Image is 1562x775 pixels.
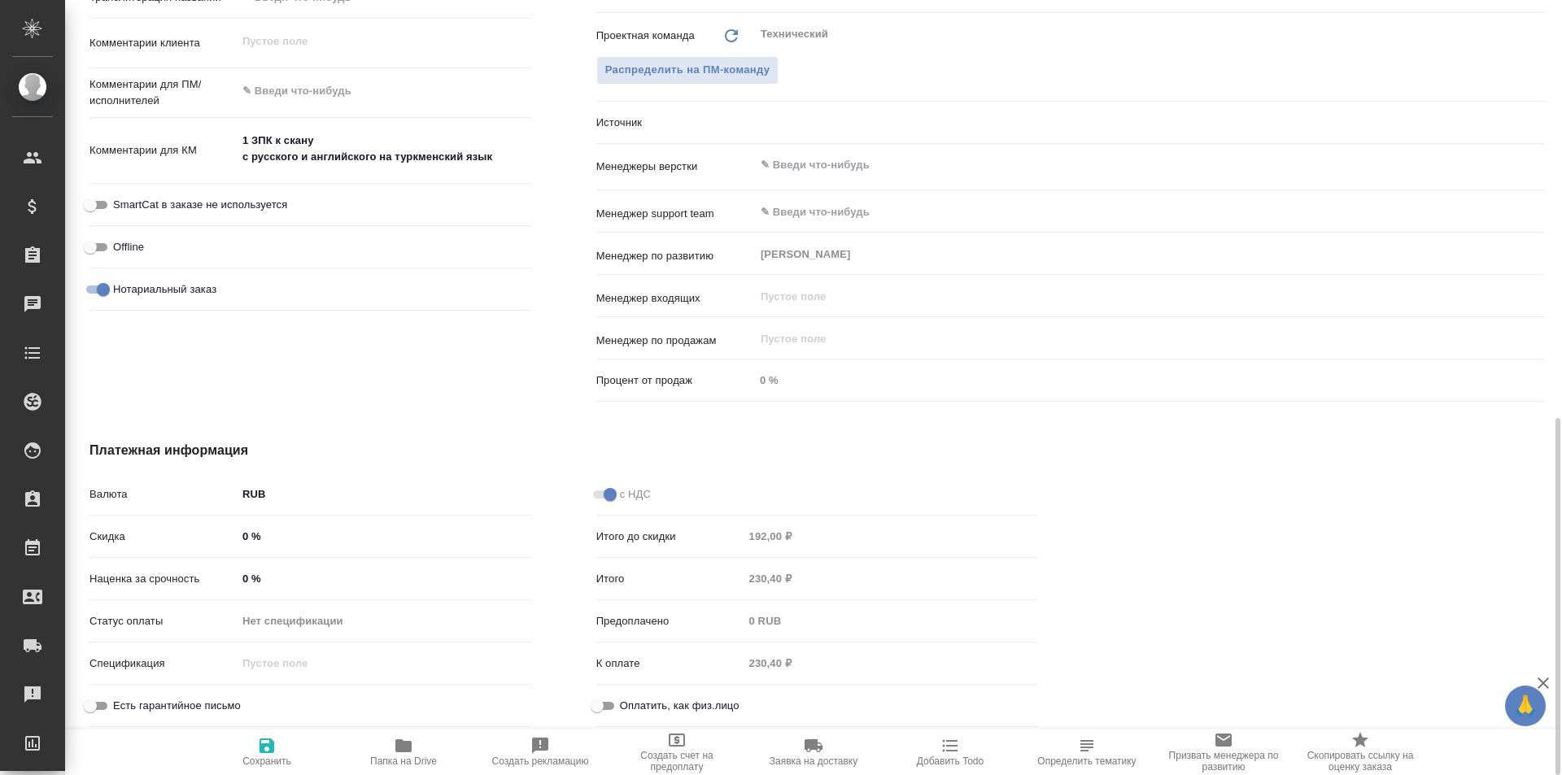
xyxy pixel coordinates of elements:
p: Итого до скидки [596,529,744,545]
span: Создать рекламацию [492,755,589,767]
span: Призвать менеджера по развитию [1165,750,1282,773]
p: Валюта [89,486,237,503]
button: Добавить Todo [882,729,1019,775]
input: Пустое поле [759,329,1506,348]
p: Комментарии для КМ [89,142,237,159]
span: Создать счет на предоплату [618,750,735,773]
button: Создать рекламацию [472,729,609,775]
p: Источник [596,115,754,131]
span: Папка на Drive [370,755,437,767]
div: ​ [754,109,1544,137]
input: ✎ Введи что-нибудь [237,525,531,548]
input: ✎ Введи что-нибудь [759,202,1485,221]
button: Создать счет на предоплату [609,729,745,775]
span: с НДС [620,486,651,503]
input: Пустое поле [744,651,1038,675]
input: Пустое поле [759,286,1506,306]
p: Менеджер входящих [596,290,754,307]
p: Предоплачено [596,613,744,629]
p: Менеджер по продажам [596,333,754,349]
button: Сохранить [199,729,335,775]
span: Добавить Todo [917,755,984,767]
p: Проектная команда [596,28,695,44]
span: Есть гарантийное письмо [113,698,241,714]
p: Процент от продаж [596,372,754,389]
span: 🙏 [1512,689,1539,723]
input: Пустое поле [237,651,531,675]
input: Пустое поле [744,567,1038,590]
button: Open [1535,163,1538,167]
p: Скидка [89,529,237,545]
p: К оплате [596,655,744,672]
button: Распределить на ПМ-команду [596,56,779,85]
span: Скопировать ссылку на оценку заказа [1302,750,1419,773]
button: Призвать менеджера по развитию [1155,729,1292,775]
input: Пустое поле [754,368,1544,392]
span: Offline [113,239,144,255]
textarea: 1 ЗПК к скану с русского и английского на туркменский язык [237,127,531,171]
span: В заказе уже есть ответственный ПМ или ПМ группа [596,56,779,85]
p: Комментарии клиента [89,35,237,51]
p: Менеджер по развитию [596,248,754,264]
span: SmartCat в заказе не используется [113,197,287,213]
button: Заявка на доставку [745,729,882,775]
p: Менеджер support team [596,206,754,222]
p: Итого [596,571,744,587]
div: RUB [237,481,531,508]
input: ✎ Введи что-нибудь [759,155,1485,175]
span: Сохранить [242,755,291,767]
p: Статус оплаты [89,613,237,629]
p: Менеджеры верстки [596,159,754,175]
input: ✎ Введи что-нибудь [237,567,531,590]
button: Определить тематику [1019,729,1155,775]
div: Нет спецификации [237,607,531,635]
span: Определить тематику [1037,755,1136,767]
button: Open [1535,211,1538,214]
span: Оплатить, как физ.лицо [620,698,740,714]
button: Скопировать ссылку на оценку заказа [1292,729,1429,775]
h4: Платежная информация [89,441,1037,460]
button: 🙏 [1505,686,1546,726]
input: Пустое поле [744,609,1038,633]
p: Наценка за срочность [89,571,237,587]
span: Заявка на доставку [770,755,857,767]
p: Комментарии для ПМ/исполнителей [89,76,237,109]
span: Распределить на ПМ-команду [605,61,770,80]
span: Нотариальный заказ [113,281,216,298]
button: Папка на Drive [335,729,472,775]
input: Пустое поле [744,525,1038,548]
p: Спецификация [89,655,237,672]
